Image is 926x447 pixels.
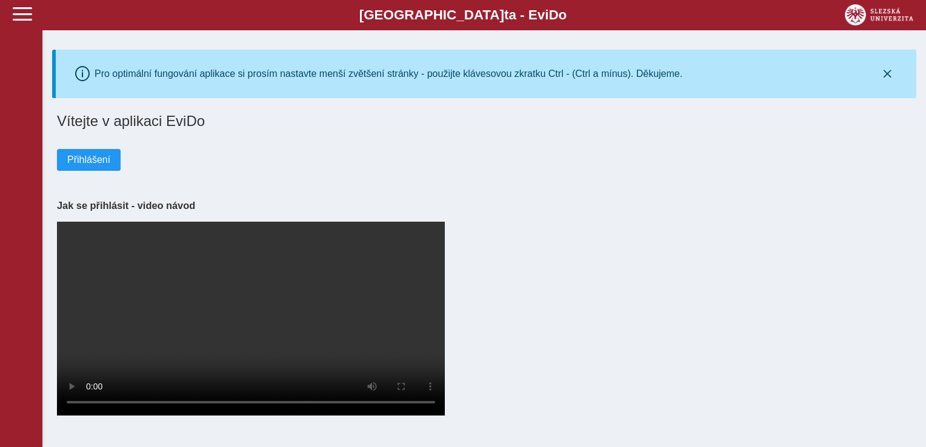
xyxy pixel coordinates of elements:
span: o [559,7,567,22]
h1: Vítejte v aplikaci EviDo [57,113,911,130]
div: Pro optimální fungování aplikace si prosím nastavte menší zvětšení stránky - použijte klávesovou ... [95,68,682,79]
span: t [504,7,508,22]
span: D [548,7,558,22]
img: logo_web_su.png [845,4,913,25]
button: Přihlášení [57,149,121,171]
span: Přihlášení [67,154,110,165]
b: [GEOGRAPHIC_DATA] a - Evi [36,7,890,23]
video: Your browser does not support the video tag. [57,222,445,416]
h3: Jak se přihlásit - video návod [57,200,911,211]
